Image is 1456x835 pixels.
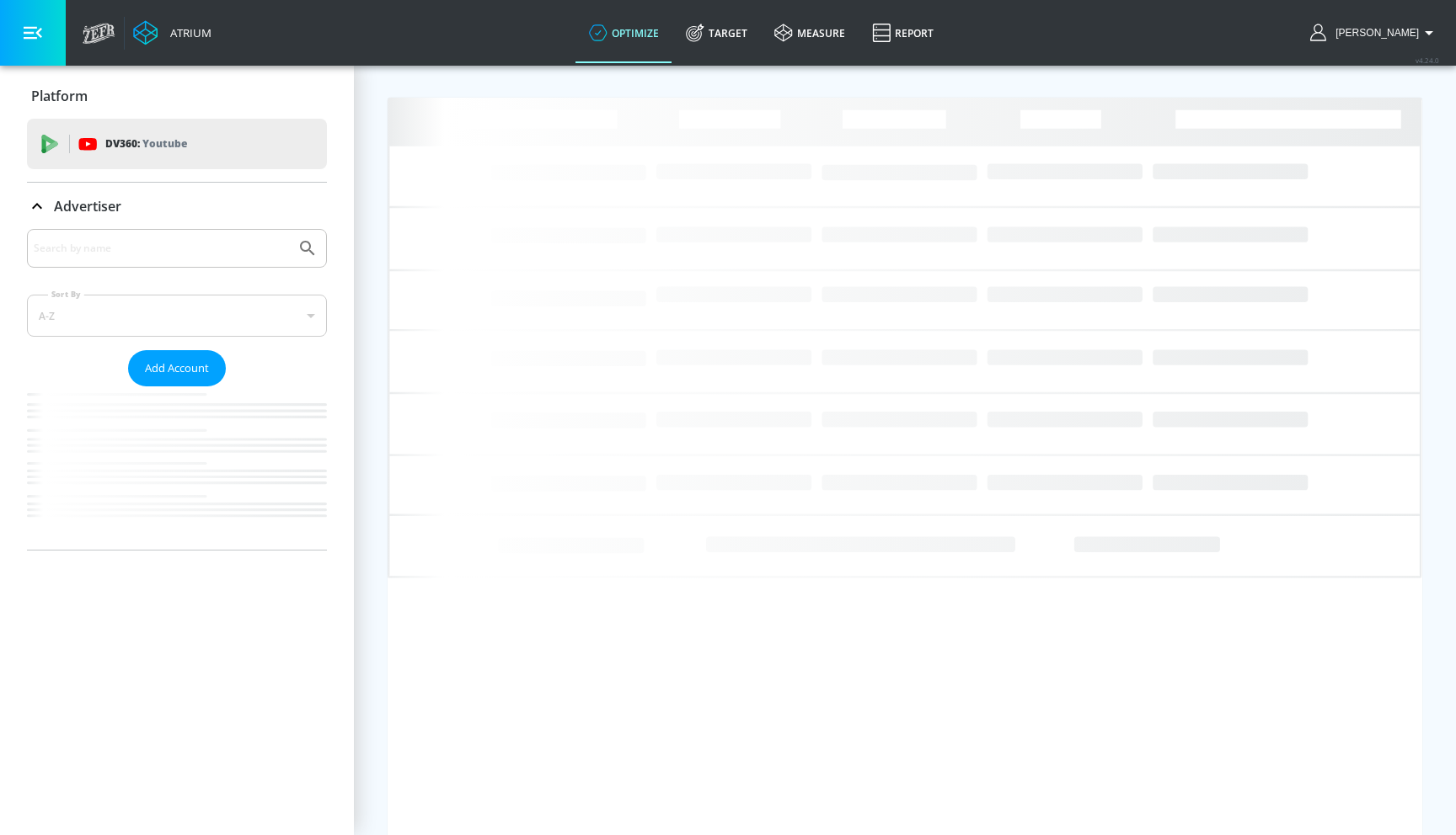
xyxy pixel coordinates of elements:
div: A-Z [27,295,327,337]
p: Platform [31,87,88,105]
a: Target [672,3,761,63]
a: measure [761,3,859,63]
input: Search by name [34,237,289,259]
p: DV360: [105,135,187,153]
span: Add Account [145,359,209,378]
label: Sort By [48,289,84,300]
a: Atrium [133,20,211,45]
span: v 4.24.0 [1416,56,1439,65]
p: Advertiser [54,197,121,215]
nav: list of Advertiser [27,386,327,550]
div: Platform [27,72,327,120]
div: DV360: Youtube [27,119,327,169]
div: Advertiser [27,183,327,230]
button: [PERSON_NAME] [1310,23,1439,43]
div: Atrium [163,25,211,40]
a: Report [859,3,947,63]
p: Youtube [142,135,187,152]
button: Add Account [128,350,226,386]
a: optimize [575,3,672,63]
span: login as: guillaume.chorn@zefr.com [1329,27,1419,39]
div: Advertiser [27,229,327,550]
